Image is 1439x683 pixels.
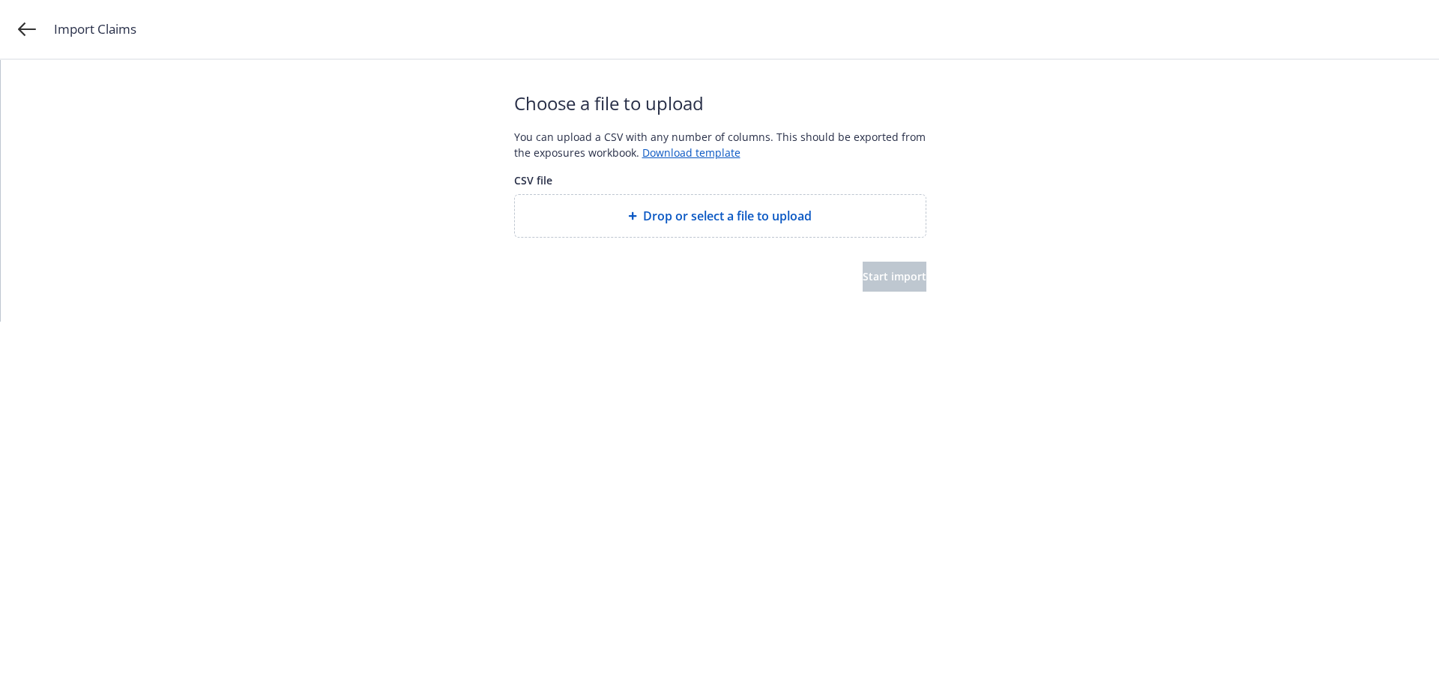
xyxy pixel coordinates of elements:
div: You can upload a CSV with any number of columns. This should be exported from the exposures workb... [514,129,926,160]
span: Drop or select a file to upload [643,207,812,225]
span: Import Claims [54,19,136,39]
div: Drop or select a file to upload [514,194,926,238]
span: Choose a file to upload [514,90,926,117]
span: CSV file [514,172,926,188]
button: Start import [863,262,926,292]
span: Start import [863,269,926,283]
a: Download template [642,145,740,160]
